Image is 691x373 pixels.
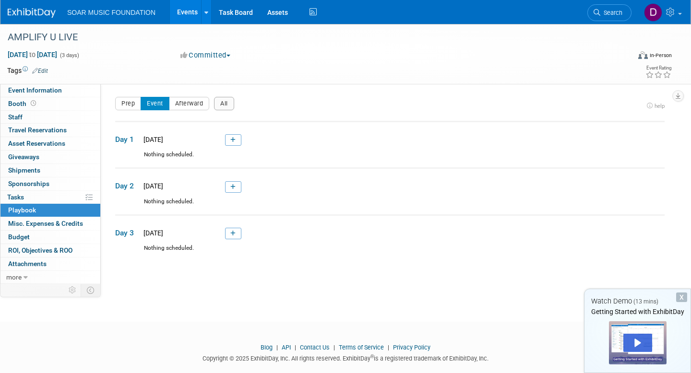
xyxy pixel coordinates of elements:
[0,164,100,177] a: Shipments
[59,52,79,58] span: (3 days)
[6,273,22,281] span: more
[115,228,139,238] span: Day 3
[8,100,38,107] span: Booth
[638,51,648,59] img: Format-Inperson.png
[115,198,665,214] div: Nothing scheduled.
[169,97,210,110] button: Afterward
[300,344,330,351] a: Contact Us
[8,233,30,241] span: Budget
[67,9,155,16] span: SOAR MUSIC FOUNDATION
[370,354,374,359] sup: ®
[8,206,36,214] span: Playbook
[4,29,615,46] div: AMPLIFY U LIVE
[8,220,83,227] span: Misc. Expenses & Credits
[214,97,234,110] button: All
[0,244,100,257] a: ROI, Objectives & ROO
[8,113,23,121] span: Staff
[141,136,163,143] span: [DATE]
[141,182,163,190] span: [DATE]
[676,292,687,302] div: Dismiss
[8,8,56,18] img: ExhibitDay
[600,9,622,16] span: Search
[0,231,100,244] a: Budget
[393,344,430,351] a: Privacy Policy
[0,177,100,190] a: Sponsorships
[81,284,101,296] td: Toggle Event Tabs
[331,344,337,351] span: |
[7,50,58,59] span: [DATE] [DATE]
[115,181,139,191] span: Day 2
[274,344,280,351] span: |
[64,284,81,296] td: Personalize Event Tab Strip
[0,217,100,230] a: Misc. Expenses & Credits
[115,134,139,145] span: Day 1
[292,344,298,351] span: |
[115,151,665,167] div: Nothing scheduled.
[0,111,100,124] a: Staff
[115,97,141,110] button: Prep
[8,166,40,174] span: Shipments
[649,52,672,59] div: In-Person
[633,298,658,305] span: (13 mins)
[8,246,72,254] span: ROI, Objectives & ROO
[141,97,169,110] button: Event
[282,344,291,351] a: API
[573,50,672,64] div: Event Format
[385,344,392,351] span: |
[7,193,24,201] span: Tasks
[0,271,100,284] a: more
[8,153,39,161] span: Giveaways
[141,229,163,237] span: [DATE]
[584,307,691,316] div: Getting Started with ExhibitDay
[0,84,100,97] a: Event Information
[0,204,100,217] a: Playbook
[177,50,234,60] button: Committed
[644,3,662,22] img: Devonrick Jefferson
[655,103,665,109] span: help
[32,68,48,74] a: Edit
[261,344,273,351] a: Blog
[0,257,100,270] a: Attachments
[587,4,631,21] a: Search
[0,151,100,163] a: Giveaways
[623,334,652,352] div: Play
[7,66,48,75] td: Tags
[28,51,37,58] span: to
[29,100,38,107] span: Booth not reserved yet
[8,126,67,134] span: Travel Reservations
[0,124,100,137] a: Travel Reservations
[0,191,100,204] a: Tasks
[339,344,384,351] a: Terms of Service
[584,296,691,306] div: Watch Demo
[645,66,671,70] div: Event Rating
[0,97,100,110] a: Booth
[115,244,665,261] div: Nothing scheduled.
[8,86,62,94] span: Event Information
[8,140,65,147] span: Asset Reservations
[8,260,47,268] span: Attachments
[8,180,49,187] span: Sponsorships
[0,137,100,150] a: Asset Reservations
